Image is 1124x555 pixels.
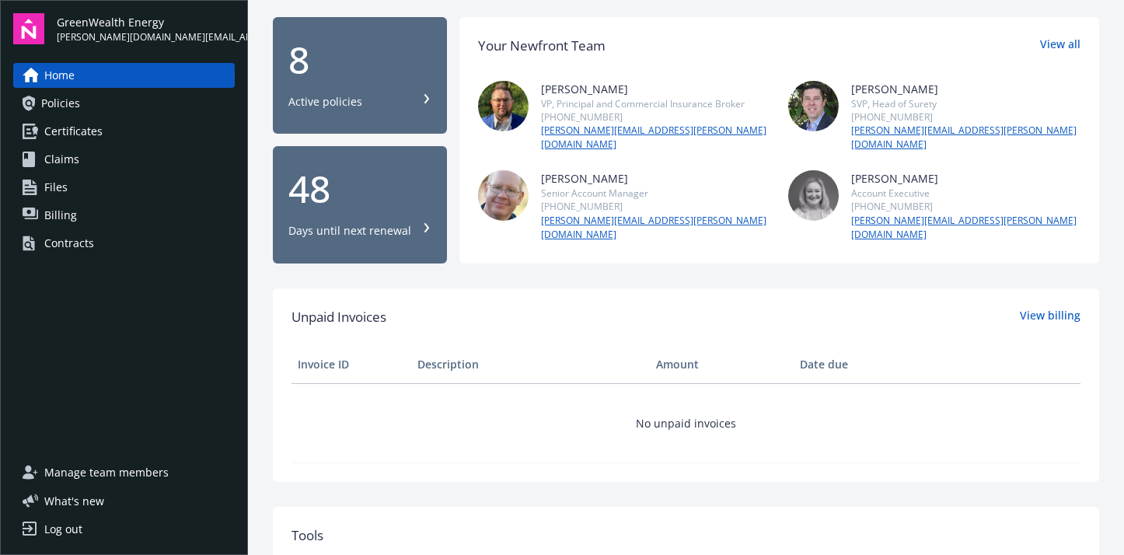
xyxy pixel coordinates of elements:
img: photo [788,81,839,131]
a: [PERSON_NAME][EMAIL_ADDRESS][PERSON_NAME][DOMAIN_NAME] [851,124,1080,152]
a: Files [13,175,235,200]
span: What ' s new [44,493,104,509]
span: Files [44,175,68,200]
span: Manage team members [44,460,169,485]
a: Claims [13,147,235,172]
img: photo [788,170,839,221]
div: Your Newfront Team [478,36,606,56]
span: [PERSON_NAME][DOMAIN_NAME][EMAIL_ADDRESS][PERSON_NAME][DOMAIN_NAME] [57,30,235,44]
div: Active policies [288,94,362,110]
div: Days until next renewal [288,223,411,239]
button: 48Days until next renewal [273,146,447,264]
a: Policies [13,91,235,116]
div: 48 [288,170,431,208]
div: VP, Principal and Commercial Insurance Broker [541,97,770,110]
a: [PERSON_NAME][EMAIL_ADDRESS][PERSON_NAME][DOMAIN_NAME] [851,214,1080,242]
div: [PERSON_NAME] [541,170,770,187]
span: Policies [41,91,80,116]
img: photo [478,81,529,131]
a: [PERSON_NAME][EMAIL_ADDRESS][PERSON_NAME][DOMAIN_NAME] [541,214,770,242]
div: Tools [291,525,1080,546]
div: [PHONE_NUMBER] [851,110,1080,124]
span: Billing [44,203,77,228]
div: [PERSON_NAME] [851,81,1080,97]
img: navigator-logo.svg [13,13,44,44]
div: Log out [44,517,82,542]
th: Invoice ID [291,346,411,383]
a: Contracts [13,231,235,256]
a: Billing [13,203,235,228]
th: Amount [650,346,794,383]
div: [PERSON_NAME] [541,81,770,97]
td: No unpaid invoices [291,383,1080,462]
th: Description [411,346,651,383]
span: Home [44,63,75,88]
span: Claims [44,147,79,172]
a: View billing [1020,307,1080,327]
button: What's new [13,493,129,509]
img: photo [478,170,529,221]
a: View all [1040,36,1080,56]
a: Manage team members [13,460,235,485]
div: [PERSON_NAME] [851,170,1080,187]
span: Unpaid Invoices [291,307,386,327]
th: Date due [794,346,913,383]
span: Certificates [44,119,103,144]
div: [PHONE_NUMBER] [541,110,770,124]
div: SVP, Head of Surety [851,97,1080,110]
a: [PERSON_NAME][EMAIL_ADDRESS][PERSON_NAME][DOMAIN_NAME] [541,124,770,152]
button: 8Active policies [273,17,447,134]
div: Contracts [44,231,94,256]
a: Certificates [13,119,235,144]
div: [PHONE_NUMBER] [541,200,770,213]
div: [PHONE_NUMBER] [851,200,1080,213]
a: Home [13,63,235,88]
div: 8 [288,41,431,79]
span: GreenWealth Energy [57,14,235,30]
button: GreenWealth Energy[PERSON_NAME][DOMAIN_NAME][EMAIL_ADDRESS][PERSON_NAME][DOMAIN_NAME] [57,13,235,44]
div: Senior Account Manager [541,187,770,200]
div: Account Executive [851,187,1080,200]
